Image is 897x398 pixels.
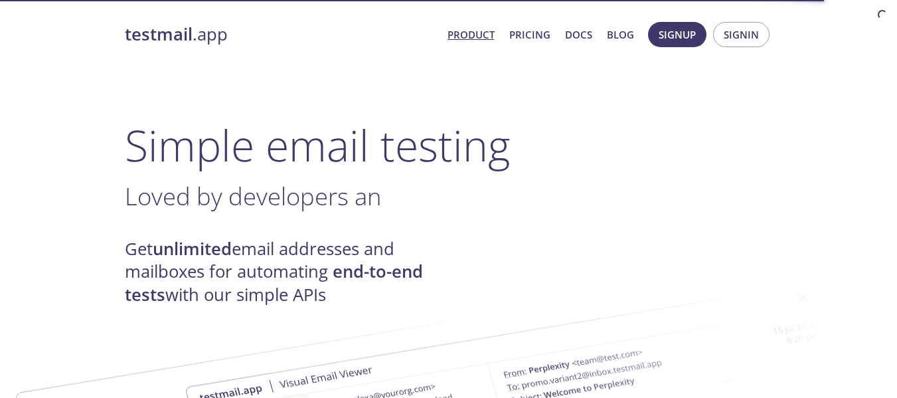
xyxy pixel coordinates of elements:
h1: Simple email testing [125,120,773,171]
a: testmail.app [125,23,437,46]
h4: Get email addresses and mailboxes for automating with our simple APIs [125,238,449,306]
strong: unlimited [153,237,232,260]
a: Product [448,26,495,43]
span: Signup [659,26,696,43]
strong: end-to-end tests [125,260,423,306]
span: Loved by developers an [125,179,381,213]
button: Signin [713,22,770,47]
a: Pricing [509,26,550,43]
a: Docs [565,26,592,43]
strong: testmail [125,23,193,46]
span: Signin [724,26,759,43]
button: Signup [648,22,706,47]
a: Blog [607,26,634,43]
